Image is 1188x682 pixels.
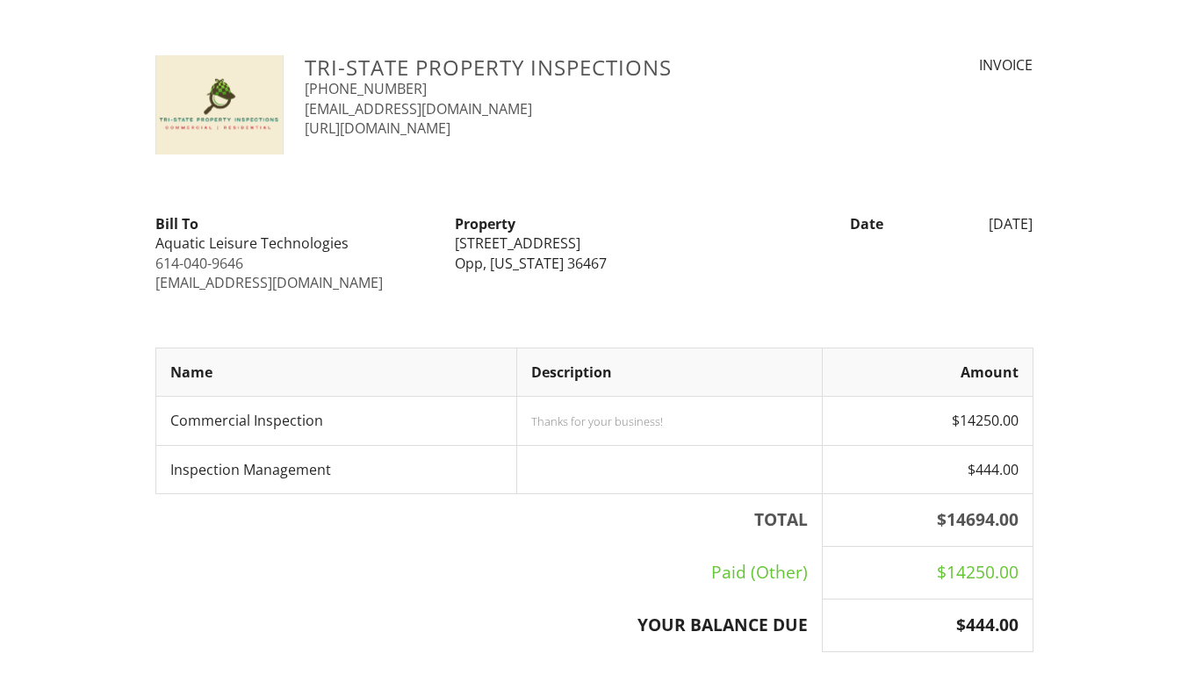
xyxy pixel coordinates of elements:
[170,460,331,479] span: Inspection Management
[822,348,1033,396] th: Amount
[822,546,1033,599] td: $14250.00
[155,273,383,292] a: [EMAIL_ADDRESS][DOMAIN_NAME]
[305,99,532,118] a: [EMAIL_ADDRESS][DOMAIN_NAME]
[822,397,1033,445] td: $14250.00
[305,79,427,98] a: [PHONE_NUMBER]
[822,599,1033,651] th: $444.00
[531,414,808,428] div: Thanks for your business!
[170,411,323,430] span: Commercial Inspection
[829,55,1033,75] div: INVOICE
[155,546,822,599] td: Paid (Other)
[305,118,450,138] a: [URL][DOMAIN_NAME]
[155,348,516,396] th: Name
[155,254,243,273] a: 614-040-9646
[822,494,1033,547] th: $14694.00
[744,214,894,233] div: Date
[305,55,808,79] h3: Tri-State Property Inspections
[155,55,284,154] img: IMG_2954.jpeg
[155,214,198,233] strong: Bill To
[455,254,733,273] div: Opp, [US_STATE] 36467
[894,214,1044,233] div: [DATE]
[155,233,434,253] div: Aquatic Leisure Technologies
[455,214,515,233] strong: Property
[155,599,822,651] th: YOUR BALANCE DUE
[155,494,822,547] th: TOTAL
[455,233,733,253] div: [STREET_ADDRESS]
[516,348,822,396] th: Description
[822,445,1033,493] td: $444.00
